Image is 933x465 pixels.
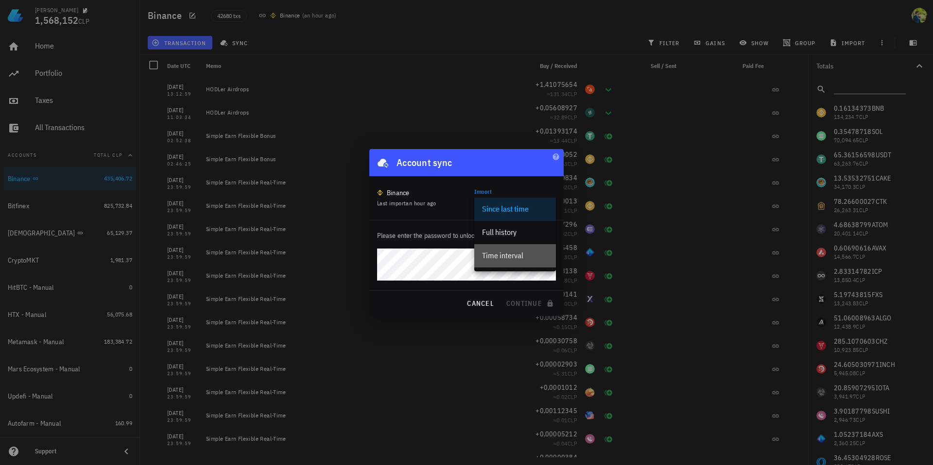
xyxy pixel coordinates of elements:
button: cancel [463,295,498,312]
div: Binance [387,188,410,198]
img: 270.png [377,190,383,196]
div: ImportSince last time [474,194,556,210]
span: Last import [377,199,436,207]
label: Import [474,188,491,195]
div: Full history [482,228,548,237]
div: Since last time [482,204,548,214]
p: Please enter the password to unlock & sync the account. [377,230,556,241]
div: Account sync [397,155,452,170]
span: cancel [466,299,494,308]
div: Time interval [482,251,548,260]
span: an hour ago [406,199,436,207]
